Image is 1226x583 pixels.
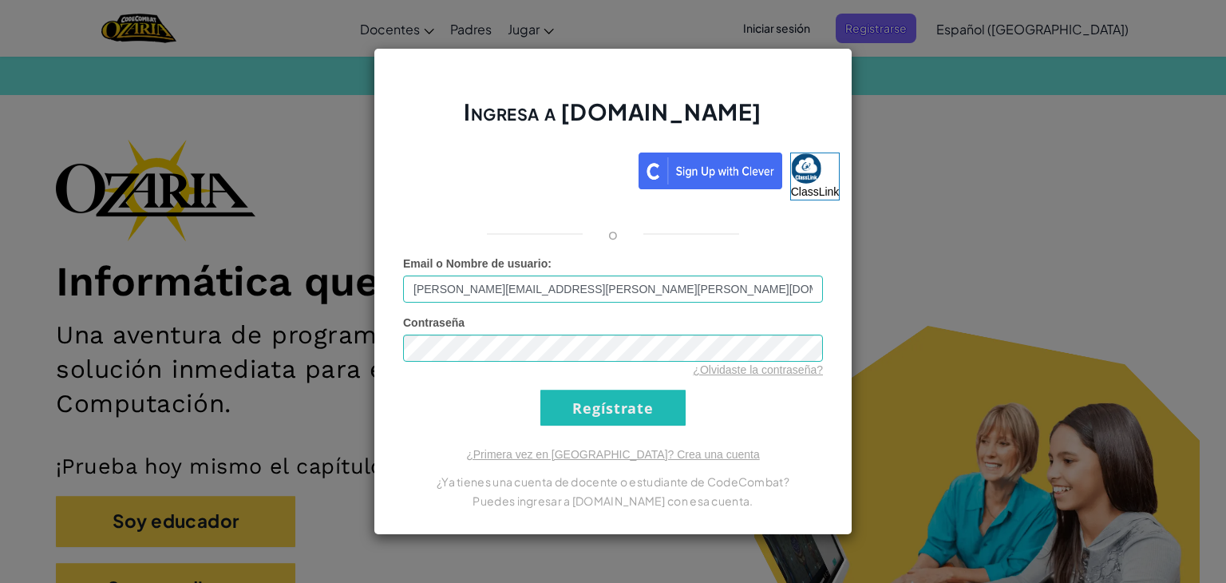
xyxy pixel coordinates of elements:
[403,257,548,270] span: Email o Nombre de usuario
[791,153,821,184] img: classlink-logo-small.png
[378,151,639,186] iframe: Botón Iniciar sesión con Google
[540,390,686,426] input: Regístrate
[693,363,823,376] a: ¿Olvidaste la contraseña?
[403,491,823,510] p: Puedes ingresar a [DOMAIN_NAME] con esa cuenta.
[639,153,782,189] img: clever_sso_button@2x.png
[466,448,760,461] a: ¿Primera vez en [GEOGRAPHIC_DATA]? Crea una cuenta
[403,316,465,329] span: Contraseña
[791,185,840,198] span: ClassLink
[403,472,823,491] p: ¿Ya tienes una cuenta de docente o estudiante de CodeCombat?
[403,97,823,143] h2: Ingresa a [DOMAIN_NAME]
[608,224,618,244] p: o
[403,256,552,272] label: :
